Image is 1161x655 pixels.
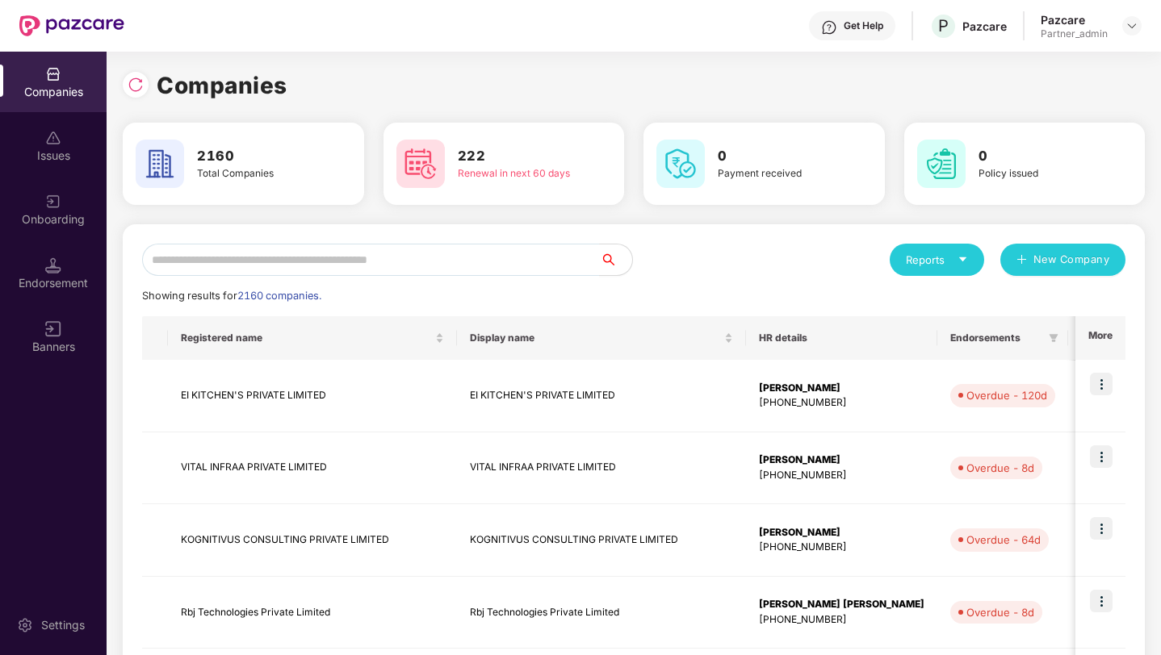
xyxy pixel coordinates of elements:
[1090,445,1113,468] img: icon
[19,15,124,36] img: New Pazcare Logo
[966,532,1041,548] div: Overdue - 64d
[457,504,746,577] td: KOGNITIVUS CONSULTING PRIVATE LIMITED
[1090,590,1113,612] img: icon
[1049,333,1058,343] span: filter
[458,166,578,181] div: Renewal in next 60 days
[237,290,321,302] span: 2160 companies.
[168,577,457,649] td: Rbj Technologies Private Limited
[1090,373,1113,395] img: icon
[599,253,632,266] span: search
[45,194,61,210] img: svg+xml;base64,PHN2ZyB3aWR0aD0iMjAiIGhlaWdodD0iMjAiIHZpZXdCb3g9IjAgMCAyMCAyMCIgZmlsbD0ibm9uZSIgeG...
[966,460,1034,476] div: Overdue - 8d
[759,381,924,396] div: [PERSON_NAME]
[917,140,966,188] img: svg+xml;base64,PHN2ZyB4bWxucz0iaHR0cDovL3d3dy53My5vcmcvMjAwMC9zdmciIHdpZHRoPSI2MCIgaGVpZ2h0PSI2MC...
[1090,517,1113,540] img: icon
[1125,19,1138,32] img: svg+xml;base64,PHN2ZyBpZD0iRHJvcGRvd24tMzJ4MzIiIHhtbG5zPSJodHRwOi8vd3d3LnczLm9yZy8yMDAwL3N2ZyIgd2...
[950,332,1042,344] span: Endorsements
[457,432,746,505] td: VITAL INFRAA PRIVATE LIMITED
[1033,252,1110,268] span: New Company
[1016,254,1027,267] span: plus
[656,140,705,188] img: svg+xml;base64,PHN2ZyB4bWxucz0iaHR0cDovL3d3dy53My5vcmcvMjAwMC9zdmciIHdpZHRoPSI2MCIgaGVpZ2h0PSI2MC...
[36,617,90,633] div: Settings
[1041,12,1108,27] div: Pazcare
[1000,244,1125,276] button: plusNew Company
[906,252,968,268] div: Reports
[45,321,61,337] img: svg+xml;base64,PHN2ZyB3aWR0aD0iMTYiIGhlaWdodD0iMTYiIHZpZXdCb3g9IjAgMCAxNiAxNiIgZmlsbD0ibm9uZSIgeG...
[746,316,937,360] th: HR details
[181,332,432,344] span: Registered name
[962,19,1007,34] div: Pazcare
[458,146,578,167] h3: 222
[457,360,746,432] td: EI KITCHEN'S PRIVATE LIMITED
[168,432,457,505] td: VITAL INFRAA PRIVATE LIMITED
[470,332,721,344] span: Display name
[45,66,61,82] img: svg+xml;base64,PHN2ZyBpZD0iQ29tcGFuaWVzIiB4bWxucz0iaHR0cDovL3d3dy53My5vcmcvMjAwMC9zdmciIHdpZHRoPS...
[17,617,33,633] img: svg+xml;base64,PHN2ZyBpZD0iU2V0dGluZy0yMHgyMCIgeG1sbnM9Imh0dHA6Ly93d3cudzMub3JnLzIwMDAvc3ZnIiB3aW...
[958,254,968,265] span: caret-down
[45,257,61,273] img: svg+xml;base64,PHN2ZyB3aWR0aD0iMTQuNSIgaGVpZ2h0PSIxNC41IiB2aWV3Qm94PSIwIDAgMTYgMTYiIGZpbGw9Im5vbm...
[396,140,445,188] img: svg+xml;base64,PHN2ZyB4bWxucz0iaHR0cDovL3d3dy53My5vcmcvMjAwMC9zdmciIHdpZHRoPSI2MCIgaGVpZ2h0PSI2MC...
[1046,328,1062,348] span: filter
[142,290,321,302] span: Showing results for
[718,166,838,181] div: Payment received
[136,140,184,188] img: svg+xml;base64,PHN2ZyB4bWxucz0iaHR0cDovL3d3dy53My5vcmcvMjAwMC9zdmciIHdpZHRoPSI2MCIgaGVpZ2h0PSI2MC...
[979,166,1099,181] div: Policy issued
[599,244,633,276] button: search
[759,612,924,628] div: [PHONE_NUMBER]
[718,146,838,167] h3: 0
[457,316,746,360] th: Display name
[759,525,924,540] div: [PERSON_NAME]
[938,16,949,35] span: P
[1041,27,1108,40] div: Partner_admin
[979,146,1099,167] h3: 0
[168,360,457,432] td: EI KITCHEN'S PRIVATE LIMITED
[157,68,287,103] h1: Companies
[759,468,924,483] div: [PHONE_NUMBER]
[759,453,924,468] div: [PERSON_NAME]
[759,597,924,612] div: [PERSON_NAME] [PERSON_NAME]
[844,19,883,32] div: Get Help
[197,166,317,181] div: Total Companies
[821,19,837,35] img: svg+xml;base64,PHN2ZyBpZD0iSGVscC0zMngzMiIgeG1sbnM9Imh0dHA6Ly93d3cudzMub3JnLzIwMDAvc3ZnIiB3aWR0aD...
[197,146,317,167] h3: 2160
[457,577,746,649] td: Rbj Technologies Private Limited
[128,77,144,93] img: svg+xml;base64,PHN2ZyBpZD0iUmVsb2FkLTMyeDMyIiB4bWxucz0iaHR0cDovL3d3dy53My5vcmcvMjAwMC9zdmciIHdpZH...
[759,395,924,411] div: [PHONE_NUMBER]
[1075,316,1125,360] th: More
[45,130,61,146] img: svg+xml;base64,PHN2ZyBpZD0iSXNzdWVzX2Rpc2FibGVkIiB4bWxucz0iaHR0cDovL3d3dy53My5vcmcvMjAwMC9zdmciIH...
[966,604,1034,620] div: Overdue - 8d
[168,504,457,577] td: KOGNITIVUS CONSULTING PRIVATE LIMITED
[966,387,1047,403] div: Overdue - 120d
[759,540,924,555] div: [PHONE_NUMBER]
[168,316,457,360] th: Registered name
